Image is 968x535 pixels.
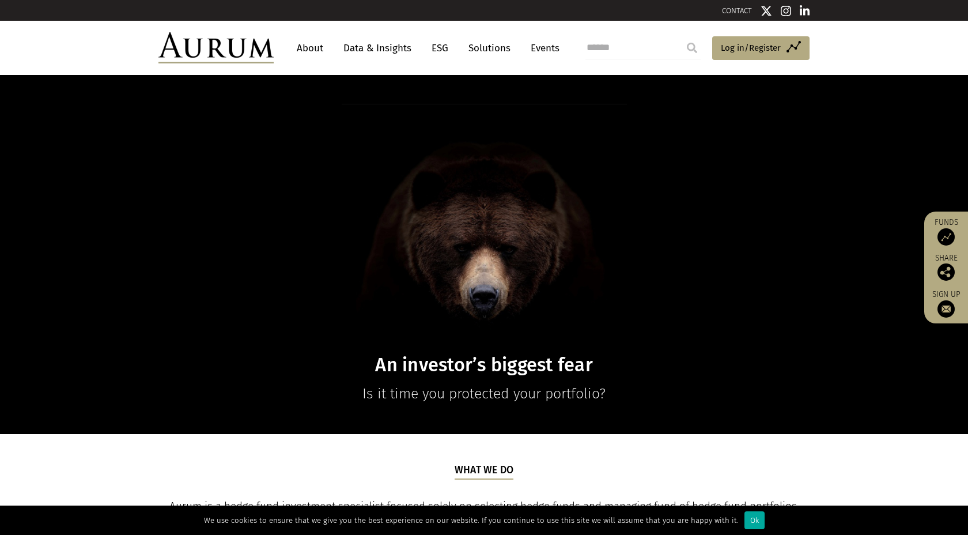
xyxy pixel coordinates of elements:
[744,511,765,529] div: Ok
[158,32,274,63] img: Aurum
[761,5,772,17] img: Twitter icon
[937,228,955,246] img: Access Funds
[680,36,704,59] input: Submit
[930,254,962,281] div: Share
[800,5,810,17] img: Linkedin icon
[930,217,962,246] a: Funds
[722,6,752,15] a: CONTACT
[426,37,454,59] a: ESG
[262,382,706,405] p: Is it time you protected your portfolio?
[930,289,962,318] a: Sign up
[463,37,516,59] a: Solutions
[169,500,799,530] span: Aurum is a hedge fund investment specialist focused solely on selecting hedge funds and managing ...
[721,41,781,55] span: Log in/Register
[712,36,810,61] a: Log in/Register
[455,463,514,479] h5: What we do
[781,5,791,17] img: Instagram icon
[937,263,955,281] img: Share this post
[338,37,417,59] a: Data & Insights
[291,37,329,59] a: About
[262,354,706,376] h1: An investor’s biggest fear
[937,300,955,318] img: Sign up to our newsletter
[525,37,559,59] a: Events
